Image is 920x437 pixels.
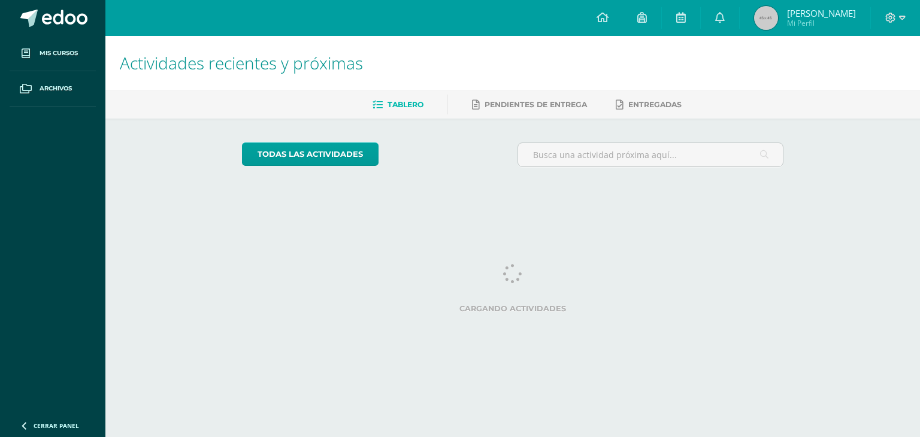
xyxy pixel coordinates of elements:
span: Mis cursos [40,48,78,58]
a: Tablero [373,95,423,114]
a: Archivos [10,71,96,107]
span: Tablero [388,100,423,109]
label: Cargando actividades [242,304,784,313]
span: [PERSON_NAME] [787,7,856,19]
a: Mis cursos [10,36,96,71]
span: Mi Perfil [787,18,856,28]
input: Busca una actividad próxima aquí... [518,143,783,166]
span: Entregadas [628,100,682,109]
span: Archivos [40,84,72,93]
span: Pendientes de entrega [485,100,587,109]
a: Pendientes de entrega [472,95,587,114]
a: todas las Actividades [242,142,379,166]
span: Actividades recientes y próximas [120,51,363,74]
span: Cerrar panel [34,421,79,430]
a: Entregadas [616,95,682,114]
img: 45x45 [754,6,778,30]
